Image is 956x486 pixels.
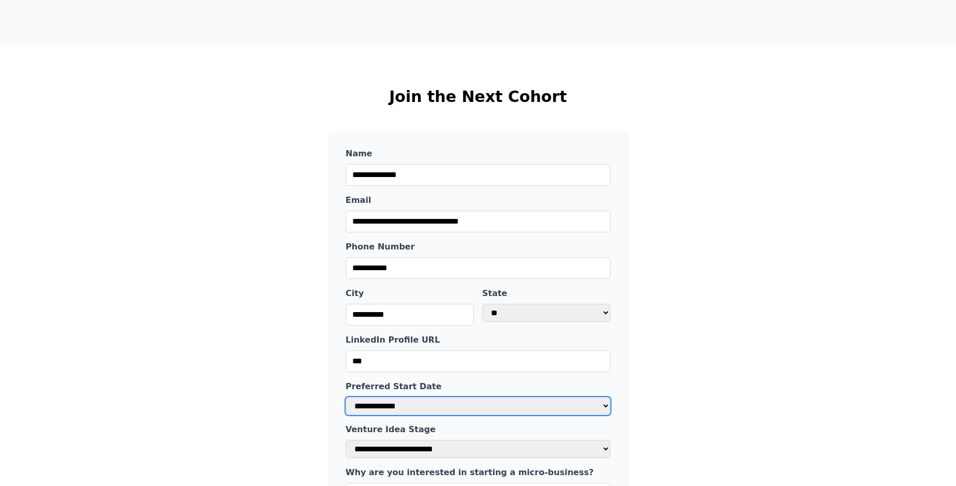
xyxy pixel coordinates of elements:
[346,423,610,436] label: Venture Idea Stage
[482,287,610,300] label: State
[346,380,610,393] label: Preferred Start Date
[346,194,610,207] label: Email
[346,466,610,479] label: Why are you interested in starting a micro-business?
[346,241,610,253] label: Phone Number
[346,148,610,160] label: Name
[346,287,474,300] label: City
[346,334,610,346] label: LinkedIn Profile URL
[155,87,801,106] h2: Join the Next Cohort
